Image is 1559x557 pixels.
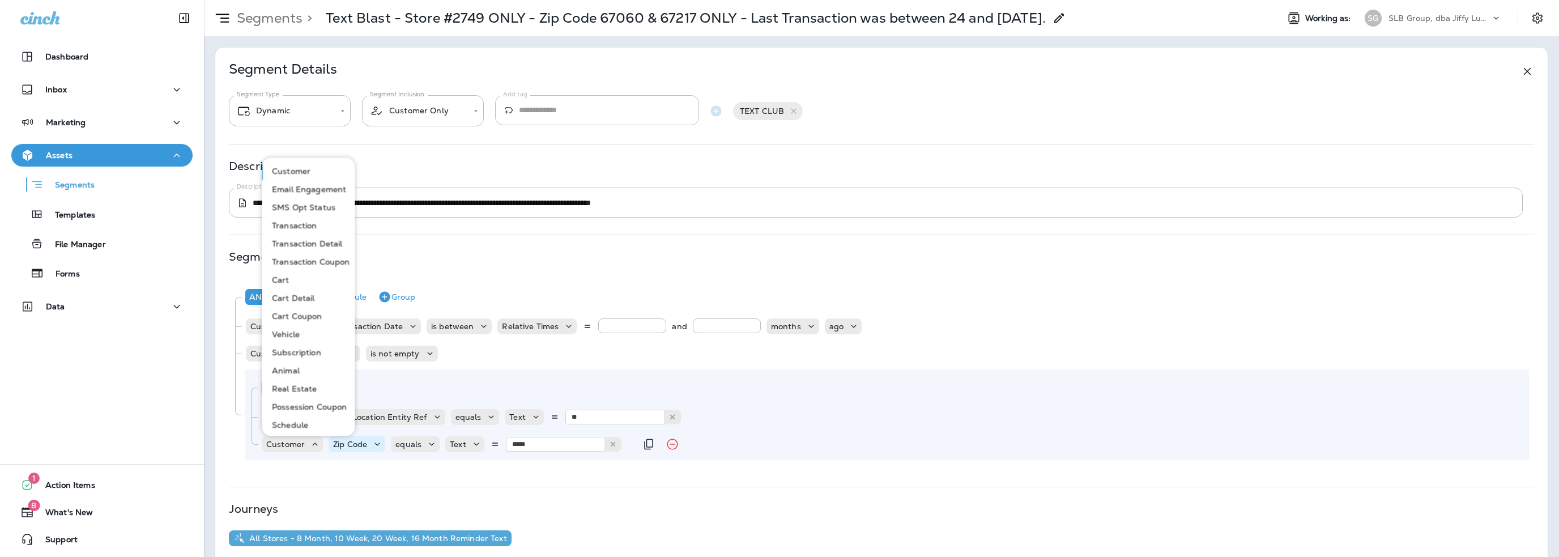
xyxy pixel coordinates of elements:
[267,167,310,176] p: Customer
[44,210,95,221] p: Templates
[333,440,367,449] p: Zip Code
[771,322,801,331] p: months
[11,528,193,551] button: Support
[733,107,791,116] span: TEXT CLUB
[1527,8,1548,28] button: Settings
[229,504,278,513] p: Journeys
[431,322,474,331] p: is between
[237,104,333,118] div: Dynamic
[672,318,687,334] p: and
[34,508,93,521] span: What's New
[267,384,317,393] p: Real Estate
[267,402,347,411] p: Possession Coupon
[11,474,193,496] button: 1Action Items
[326,10,1046,27] p: Text Blast - Store #2749 ONLY - Zip Code 67060 & 67217 ONLY - Last Transaction was between 24 and...
[263,398,355,416] button: Possession Coupon
[34,535,78,549] span: Support
[637,433,660,456] button: Duplicate Rule
[44,240,106,250] p: File Manager
[333,413,427,422] p: Last Location Entity Ref
[267,330,300,339] p: Vehicle
[263,198,355,216] button: SMS Opt Status
[267,294,315,303] p: Cart Detail
[28,473,40,484] span: 1
[11,111,193,134] button: Marketing
[1305,14,1353,23] span: Working as:
[11,261,193,285] button: Forms
[263,271,355,289] button: Cart
[11,172,193,197] button: Segments
[267,257,350,266] p: Transaction Coupon
[250,322,289,331] p: Customer
[370,104,466,118] div: Customer Only
[263,343,355,362] button: Subscription
[44,180,95,192] p: Segments
[267,366,300,375] p: Animal
[44,269,80,280] p: Forms
[237,182,270,191] label: Description
[450,440,466,449] p: Text
[263,325,355,343] button: Vehicle
[229,530,512,546] button: All Stores - 8 Month, 10 Week, 20 Week, 16 Month Reminder Text
[503,90,527,99] label: Add tag
[733,102,803,120] div: TEXT CLUB
[267,203,335,212] p: SMS Opt Status
[45,85,67,94] p: Inbox
[661,433,684,456] button: Remove Rule
[263,180,355,198] button: Email Engagement
[267,275,289,284] p: Cart
[28,500,40,511] span: 8
[45,52,88,61] p: Dashboard
[263,289,355,307] button: Cart Detail
[237,90,279,99] label: Segment Type
[267,239,343,248] p: Transaction Detail
[245,534,507,543] p: All Stores - 8 Month, 10 Week, 20 Week, 16 Month Reminder Text
[263,362,355,380] button: Animal
[395,440,421,449] p: equals
[455,413,482,422] p: equals
[267,312,322,321] p: Cart Coupon
[11,45,193,68] button: Dashboard
[303,10,312,27] p: >
[263,216,355,235] button: Transaction
[263,253,355,271] button: Transaction Coupon
[34,481,95,494] span: Action Items
[370,349,420,358] p: is not empty
[370,90,424,99] label: Segment Inclusion
[263,162,355,180] button: Customer
[229,252,321,261] p: Segment Builder
[829,322,844,331] p: ago
[1365,10,1382,27] div: SG
[46,302,65,311] p: Data
[250,349,289,358] p: Customer
[267,348,321,357] p: Subscription
[263,380,355,398] button: Real Estate
[229,65,337,78] p: Segment Details
[317,322,403,331] p: Last Transaction Date
[263,416,355,434] button: Schedule
[11,202,193,226] button: Templates
[11,501,193,524] button: 8What's New
[267,420,308,430] p: Schedule
[11,144,193,167] button: Assets
[261,380,288,396] div: And
[263,235,355,253] button: Transaction Detail
[267,185,346,194] p: Email Engagement
[232,10,303,27] p: Segments
[245,289,272,305] div: And
[509,413,526,422] p: Text
[46,118,86,127] p: Marketing
[11,78,193,101] button: Inbox
[46,151,73,160] p: Assets
[11,295,193,318] button: Data
[267,221,317,230] p: Transaction
[1388,14,1490,23] p: SLB Group, dba Jiffy Lube
[263,434,355,452] button: Review
[502,322,559,331] p: Relative Times
[229,161,292,171] p: Description
[11,232,193,256] button: File Manager
[373,288,420,306] button: Group
[263,307,355,325] button: Cart Coupon
[266,440,305,449] p: Customer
